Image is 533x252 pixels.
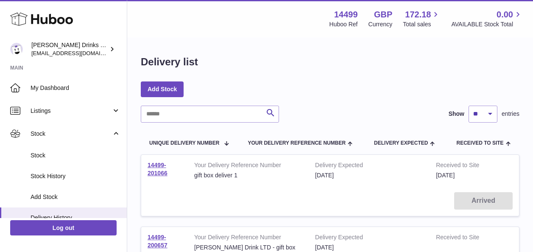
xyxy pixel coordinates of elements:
[497,9,513,20] span: 0.00
[10,220,117,235] a: Log out
[31,130,112,138] span: Stock
[436,233,491,244] strong: Received to Site
[31,107,112,115] span: Listings
[436,161,491,171] strong: Received to Site
[368,20,393,28] div: Currency
[315,233,423,244] strong: Delivery Expected
[141,55,198,69] h1: Delivery list
[403,9,441,28] a: 172.18 Total sales
[315,244,423,252] div: [DATE]
[31,50,125,56] span: [EMAIL_ADDRESS][DOMAIN_NAME]
[403,20,441,28] span: Total sales
[31,172,120,180] span: Stock History
[248,140,346,146] span: Your Delivery Reference Number
[374,9,392,20] strong: GBP
[315,171,423,179] div: [DATE]
[329,20,358,28] div: Huboo Ref
[502,110,519,118] span: entries
[194,161,302,171] strong: Your Delivery Reference Number
[148,234,167,249] a: 14499-200657
[449,110,464,118] label: Show
[141,81,184,97] a: Add Stock
[374,140,428,146] span: Delivery Expected
[31,214,120,222] span: Delivery History
[451,9,523,28] a: 0.00 AVAILABLE Stock Total
[148,162,167,176] a: 14499-201066
[31,84,120,92] span: My Dashboard
[405,9,431,20] span: 172.18
[31,151,120,160] span: Stock
[31,41,108,57] div: [PERSON_NAME] Drinks LTD (t/a Zooz)
[451,20,523,28] span: AVAILABLE Stock Total
[315,161,423,171] strong: Delivery Expected
[334,9,358,20] strong: 14499
[456,140,503,146] span: Received to Site
[194,233,302,244] strong: Your Delivery Reference Number
[194,171,302,179] div: gift box deliver 1
[31,193,120,201] span: Add Stock
[436,172,455,179] span: [DATE]
[149,140,219,146] span: Unique Delivery Number
[10,43,23,56] img: internalAdmin-14499@internal.huboo.com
